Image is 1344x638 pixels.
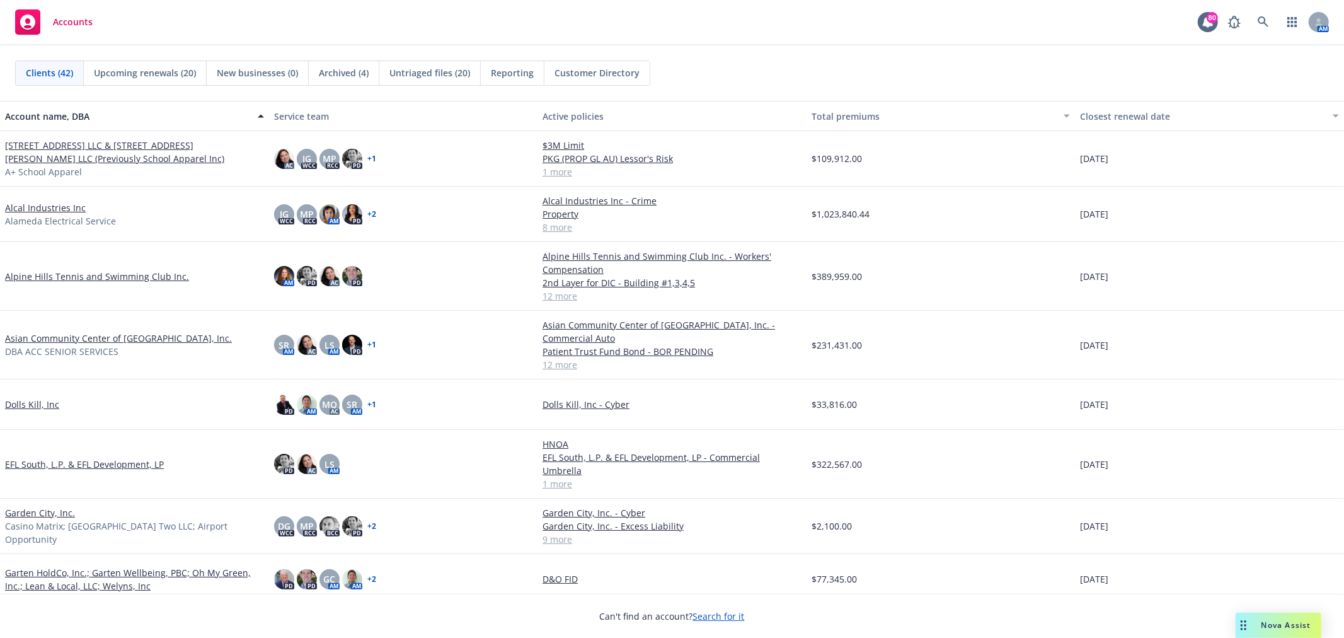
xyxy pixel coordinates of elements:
[543,250,801,276] a: Alpine Hills Tennis and Swimming Club Inc. - Workers' Compensation
[807,101,1076,131] button: Total premiums
[543,289,801,303] a: 12 more
[543,318,801,345] a: Asian Community Center of [GEOGRAPHIC_DATA], Inc. - Commercial Auto
[543,451,801,477] a: EFL South, L.P. & EFL Development, LP - Commercial Umbrella
[319,204,340,224] img: photo
[347,398,357,411] span: SR
[300,519,314,533] span: MP
[543,165,801,178] a: 1 more
[543,110,801,123] div: Active policies
[367,341,376,349] a: + 1
[53,17,93,27] span: Accounts
[1080,270,1108,283] span: [DATE]
[5,506,75,519] a: Garden City, Inc.
[1080,519,1108,533] span: [DATE]
[1080,398,1108,411] span: [DATE]
[543,533,801,546] a: 9 more
[325,458,335,471] span: LS
[323,572,335,586] span: GC
[342,204,362,224] img: photo
[280,207,289,221] span: JG
[1080,207,1108,221] span: [DATE]
[274,395,294,415] img: photo
[1080,339,1108,352] span: [DATE]
[274,569,294,589] img: photo
[274,266,294,286] img: photo
[543,139,801,152] a: $3M Limit
[1080,110,1325,123] div: Closest renewal date
[1080,572,1108,586] span: [DATE]
[367,523,376,530] a: + 2
[297,454,317,474] img: photo
[367,211,376,218] a: + 2
[297,335,317,355] img: photo
[812,339,862,352] span: $231,431.00
[300,207,314,221] span: MP
[1236,613,1321,638] button: Nova Assist
[812,207,870,221] span: $1,023,840.44
[319,266,340,286] img: photo
[812,398,857,411] span: $33,816.00
[5,270,189,283] a: Alpine Hills Tennis and Swimming Club Inc.
[5,398,59,411] a: Dolls Kill, Inc
[26,66,73,79] span: Clients (42)
[812,458,862,471] span: $322,567.00
[389,66,470,79] span: Untriaged files (20)
[217,66,298,79] span: New businesses (0)
[554,66,640,79] span: Customer Directory
[94,66,196,79] span: Upcoming renewals (20)
[1075,101,1344,131] button: Closest renewal date
[812,152,862,165] span: $109,912.00
[812,572,857,586] span: $77,345.00
[1080,152,1108,165] span: [DATE]
[543,276,801,289] a: 2nd Layer for DIC - Building #1,3,4,5
[1080,458,1108,471] span: [DATE]
[600,610,745,623] span: Can't find an account?
[5,566,264,593] a: Garten HoldCo, Inc.; Garten Wellbeing, PBC; Oh My Green, Inc.; Lean & Local, LLC; Welyns, Inc
[812,110,1057,123] div: Total premiums
[319,66,369,79] span: Archived (4)
[5,201,86,214] a: Alcal Industries Inc
[297,569,317,589] img: photo
[1251,9,1276,35] a: Search
[342,149,362,169] img: photo
[1222,9,1247,35] a: Report a Bug
[5,139,264,165] a: [STREET_ADDRESS] LLC & [STREET_ADDRESS][PERSON_NAME] LLC (Previously School Apparel Inc)
[543,358,801,371] a: 12 more
[1236,613,1251,638] div: Drag to move
[10,4,98,40] a: Accounts
[367,576,376,583] a: + 2
[269,101,538,131] button: Service team
[5,332,232,345] a: Asian Community Center of [GEOGRAPHIC_DATA], Inc.
[1207,12,1218,23] div: 80
[322,398,337,411] span: MQ
[543,572,801,586] a: D&O FID
[5,519,264,546] span: Casino Matrix; [GEOGRAPHIC_DATA] Two LLC; Airport Opportunity
[367,155,376,163] a: + 1
[5,214,116,228] span: Alameda Electrical Service
[279,339,289,352] span: SR
[491,66,534,79] span: Reporting
[812,519,852,533] span: $2,100.00
[319,516,340,536] img: photo
[543,194,801,207] a: Alcal Industries Inc - Crime
[274,110,533,123] div: Service team
[543,398,801,411] a: Dolls Kill, Inc - Cyber
[543,519,801,533] a: Garden City, Inc. - Excess Liability
[543,221,801,234] a: 8 more
[342,335,362,355] img: photo
[297,395,317,415] img: photo
[5,345,118,358] span: DBA ACC SENIOR SERVICES
[5,165,82,178] span: A+ School Apparel
[543,477,801,490] a: 1 more
[543,345,801,358] a: Patient Trust Fund Bond - BOR PENDING
[302,152,311,165] span: JG
[812,270,862,283] span: $389,959.00
[278,519,290,533] span: DG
